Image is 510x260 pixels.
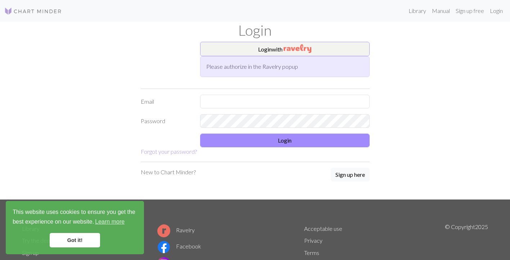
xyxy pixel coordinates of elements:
[331,168,370,182] a: Sign up here
[284,44,311,53] img: Ravelry
[6,201,144,254] div: cookieconsent
[406,4,429,18] a: Library
[18,22,493,39] h1: Login
[157,241,170,254] img: Facebook logo
[136,114,196,128] label: Password
[157,243,201,250] a: Facebook
[487,4,506,18] a: Login
[4,7,62,15] img: Logo
[200,56,370,77] div: Please authorize in the Ravelry popup
[50,233,100,247] a: dismiss cookie message
[304,249,319,256] a: Terms
[331,168,370,181] button: Sign up here
[453,4,487,18] a: Sign up free
[141,168,196,176] p: New to Chart Minder?
[157,227,195,233] a: Ravelry
[13,208,137,227] span: This website uses cookies to ensure you get the best experience on our website.
[429,4,453,18] a: Manual
[136,95,196,108] label: Email
[22,249,39,256] a: Sign up
[304,237,322,244] a: Privacy
[304,225,342,232] a: Acceptable use
[200,42,370,56] button: Loginwith
[157,224,170,237] img: Ravelry logo
[141,148,197,155] a: Forgot your password?
[94,216,126,227] a: learn more about cookies
[200,134,370,147] button: Login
